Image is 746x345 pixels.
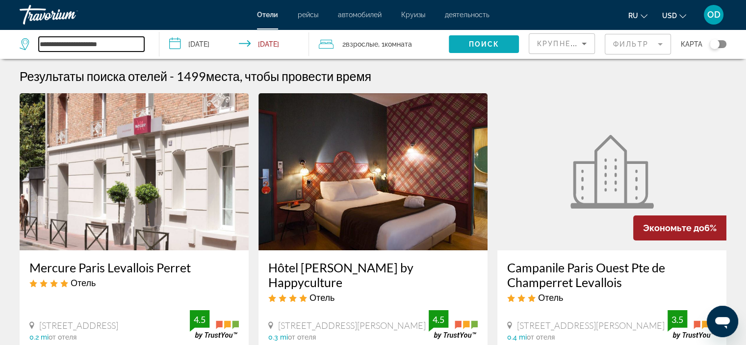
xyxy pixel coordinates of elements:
div: 3 star Hotel [507,292,717,303]
a: Campanile Paris Ouest Pte de Champerret Levallois [507,260,717,290]
span: Взрослые [346,40,378,48]
span: от отеля [49,333,77,341]
span: Комната [385,40,412,48]
img: trustyou-badge.svg [190,310,239,339]
span: [STREET_ADDRESS] [39,320,118,331]
a: Hôtel [PERSON_NAME] by Happyculture [268,260,478,290]
div: 4 star Hotel [268,292,478,303]
a: рейсы [298,11,318,19]
div: 4.5 [429,314,448,325]
span: Отель [71,277,96,288]
span: 0.3 mi [268,333,288,341]
span: [STREET_ADDRESS][PERSON_NAME] [517,320,665,331]
div: 4 star Hotel [29,277,239,288]
button: Travelers: 2 adults, 0 children [309,29,449,59]
span: Экономьте до [643,223,704,233]
span: Поиск [468,40,499,48]
div: 3.5 [668,314,687,325]
h1: Результаты поиска отелей [20,69,167,83]
span: 0.2 mi [29,333,49,341]
span: , 1 [378,37,412,51]
img: trustyou-badge.svg [429,310,478,339]
button: User Menu [701,4,726,25]
span: от отеля [527,333,555,341]
a: Hotel image [497,93,726,250]
span: USD [662,12,677,20]
span: - [170,69,174,83]
span: 0.4 mi [507,333,527,341]
img: Hotel image [20,93,249,250]
span: Отель [309,292,334,303]
a: Travorium [20,2,118,27]
button: Поиск [449,35,519,53]
img: trustyou-badge.svg [668,310,717,339]
span: места, чтобы провести время [206,69,371,83]
a: Отели [257,11,278,19]
span: 2 [342,37,378,51]
a: деятельность [445,11,489,19]
div: 4.5 [190,314,209,325]
span: Крупнейшие сбережения [537,40,656,48]
div: 6% [633,215,726,240]
button: Change language [628,8,647,23]
span: Отель [538,292,563,303]
span: ru [628,12,638,20]
img: Hotel image [258,93,488,250]
button: Change currency [662,8,686,23]
a: автомобилей [338,11,382,19]
mat-select: Sort by [537,38,587,50]
a: Круизы [401,11,425,19]
button: Filter [605,33,671,55]
span: от отеля [288,333,316,341]
img: Hotel image [570,135,654,209]
span: карта [681,37,702,51]
iframe: Кнопка запуска окна обмена сообщениями [707,306,738,337]
a: Mercure Paris Levallois Perret [29,260,239,275]
button: Toggle map [702,40,726,49]
span: [STREET_ADDRESS][PERSON_NAME] [278,320,426,331]
h2: 1499 [177,69,371,83]
span: OD [707,10,720,20]
button: Check-in date: Sep 9, 2025 Check-out date: Sep 13, 2025 [159,29,309,59]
